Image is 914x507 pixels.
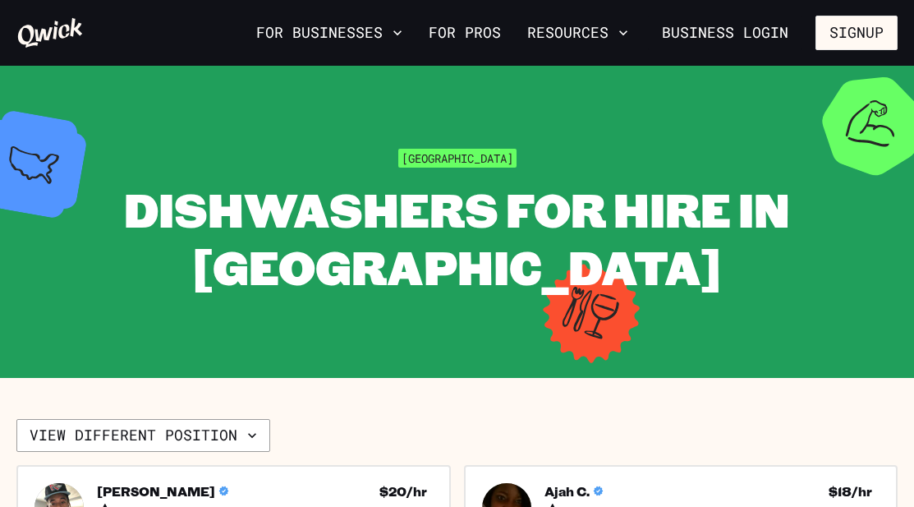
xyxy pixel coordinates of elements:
[379,483,427,500] h5: $ 20 /hr
[521,19,635,47] button: Resources
[398,149,517,168] span: [GEOGRAPHIC_DATA]
[250,19,409,47] button: For Businesses
[815,16,898,50] button: Signup
[16,419,270,452] button: View different position
[97,483,215,500] h5: [PERSON_NAME]
[648,16,802,50] a: Business Login
[124,178,790,297] span: Dishwashers for Hire in [GEOGRAPHIC_DATA]
[422,19,508,47] a: For Pros
[544,483,590,500] h5: Ajah C.
[829,483,872,500] h5: $ 18 /hr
